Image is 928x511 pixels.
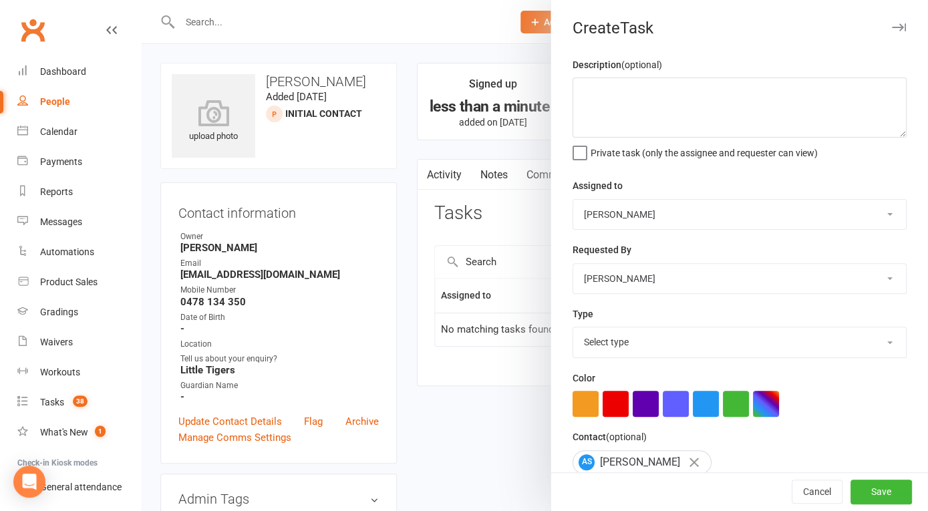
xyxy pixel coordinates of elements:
a: Workouts [17,357,141,387]
a: What's New1 [17,417,141,448]
label: Description [573,57,662,72]
div: Reports [40,186,73,197]
a: Waivers [17,327,141,357]
span: AS [579,454,595,470]
a: Clubworx [16,13,49,47]
div: Product Sales [40,277,98,287]
a: Gradings [17,297,141,327]
a: People [17,87,141,117]
button: Save [850,480,912,504]
a: General attendance kiosk mode [17,472,141,502]
div: Tasks [40,397,64,407]
span: 1 [95,425,106,437]
small: (optional) [621,59,662,70]
div: Open Intercom Messenger [13,466,45,498]
div: Create Task [551,19,928,37]
div: Workouts [40,367,80,377]
div: General attendance [40,482,122,492]
a: Tasks 38 [17,387,141,417]
div: Gradings [40,307,78,317]
div: People [40,96,70,107]
div: Dashboard [40,66,86,77]
span: 38 [73,395,88,407]
a: Calendar [17,117,141,147]
label: Color [573,371,595,385]
small: (optional) [606,432,647,442]
a: Reports [17,177,141,207]
div: What's New [40,427,88,438]
div: Waivers [40,337,73,347]
div: Automations [40,246,94,257]
a: Messages [17,207,141,237]
div: [PERSON_NAME] [573,450,712,474]
label: Contact [573,430,647,444]
div: Payments [40,156,82,167]
label: Type [573,307,593,321]
label: Assigned to [573,178,623,193]
a: Payments [17,147,141,177]
label: Requested By [573,242,631,257]
span: Private task (only the assignee and requester can view) [591,143,818,158]
div: Calendar [40,126,78,137]
a: Dashboard [17,57,141,87]
div: Messages [40,216,82,227]
button: Cancel [792,480,842,504]
a: Automations [17,237,141,267]
a: Product Sales [17,267,141,297]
